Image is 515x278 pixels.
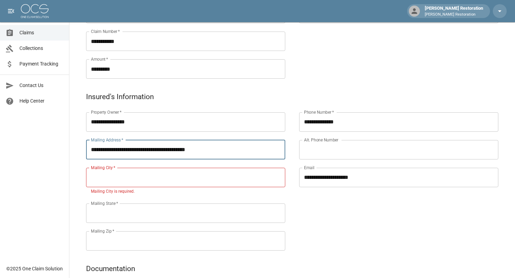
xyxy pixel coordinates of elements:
[304,165,314,171] label: Email
[422,5,486,17] div: [PERSON_NAME] Restoration
[91,228,115,234] label: Mailing Zip
[19,29,64,36] span: Claims
[304,109,334,115] label: Phone Number
[91,28,120,34] label: Claim Number
[91,165,116,171] label: Mailing City
[91,188,280,195] p: Mailing City is required.
[4,4,18,18] button: open drawer
[19,60,64,68] span: Payment Tracking
[304,137,338,143] label: Alt. Phone Number
[91,109,122,115] label: Property Owner
[91,137,123,143] label: Mailing Address
[19,45,64,52] span: Collections
[19,82,64,89] span: Contact Us
[6,265,63,272] div: © 2025 One Claim Solution
[19,97,64,105] span: Help Center
[91,200,118,206] label: Mailing State
[21,4,49,18] img: ocs-logo-white-transparent.png
[425,12,483,18] p: [PERSON_NAME] Restoration
[91,56,108,62] label: Amount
